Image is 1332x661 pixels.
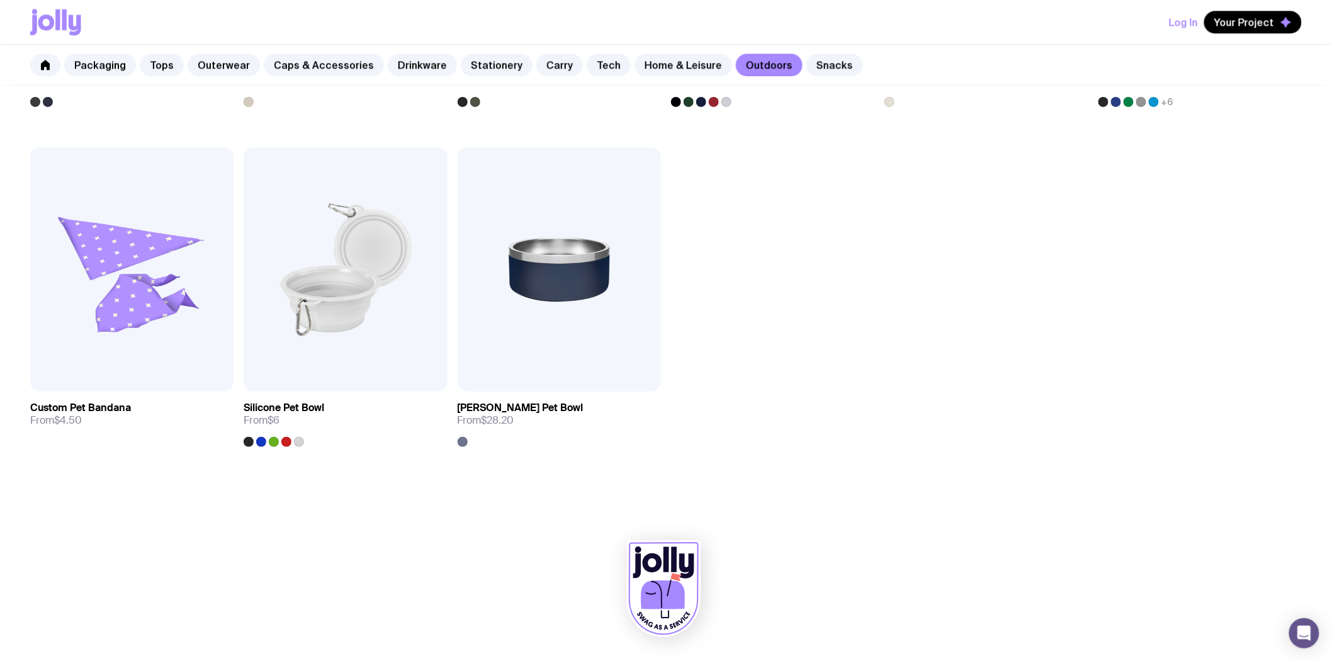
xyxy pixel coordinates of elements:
a: [PERSON_NAME] Pet BowlFrom$28.20 [458,392,661,447]
span: Your Project [1214,16,1274,28]
a: Stationery [461,54,533,76]
button: Log In [1169,11,1198,33]
a: Packaging [64,54,136,76]
span: $4.50 [54,414,82,427]
a: Carry [536,54,583,76]
h3: Silicone Pet Bowl [244,402,324,414]
span: From [30,414,82,427]
a: Caps & Accessories [264,54,384,76]
a: Outerwear [188,54,260,76]
span: From [458,414,514,427]
a: Custom Pet BandanaFrom$4.50 [30,392,234,437]
h3: Custom Pet Bandana [30,402,131,414]
span: +6 [1161,97,1173,107]
a: Tops [140,54,184,76]
a: Silicone Pet BowlFrom$6 [244,392,447,447]
a: Snacks [806,54,863,76]
button: Your Project [1204,11,1302,33]
div: Open Intercom Messenger [1289,618,1319,648]
a: Tech [587,54,631,76]
a: Drinkware [388,54,457,76]
a: Outdoors [736,54,803,76]
a: Home & Leisure [635,54,732,76]
span: $6 [268,414,279,427]
span: From [244,414,279,427]
span: $28.20 [482,414,514,427]
h3: [PERSON_NAME] Pet Bowl [458,402,584,414]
